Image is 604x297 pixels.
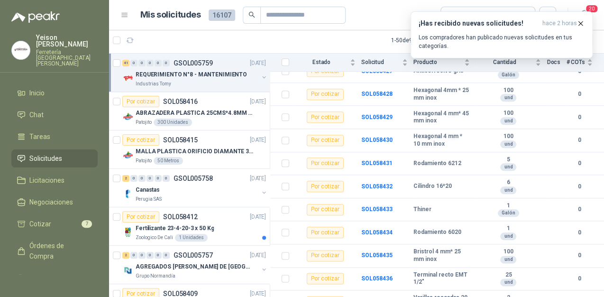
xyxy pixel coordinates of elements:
a: Cotizar7 [11,215,98,233]
p: Grupo Normandía [136,272,175,280]
p: Canastas [136,186,160,195]
div: und [500,278,516,286]
div: 0 [130,60,137,66]
b: 1 [476,225,541,232]
a: Por cotizarSOL058416[DATE] Company LogoABRAZADERA PLASTICA 25CMS*4.8MM NEGRAPatojito300 Unidades [109,92,270,130]
p: Los compradores han publicado nuevas solicitudes en tus categorías. [419,33,585,50]
a: Remisiones [11,269,98,287]
b: 6 [476,179,541,186]
b: 0 [566,205,593,214]
a: Negociaciones [11,193,98,211]
div: Todas [447,10,467,20]
p: SOL058412 [163,213,198,220]
a: SOL058427 [361,68,393,74]
b: 1 [476,202,541,210]
b: 100 [476,248,541,256]
p: Industrias Tomy [136,80,171,88]
div: 0 [146,60,154,66]
span: hace 2 horas [542,19,577,28]
a: SOL058431 [361,160,393,167]
div: 0 [155,60,162,66]
div: und [500,163,516,171]
a: Chat [11,106,98,124]
th: Solicitud [361,54,413,72]
div: Por cotizar [122,134,159,146]
b: Bristrol 4 mm* 25 mm inox [413,248,470,263]
div: 0 [130,252,137,259]
button: 20 [576,7,593,24]
img: Company Logo [122,111,134,122]
img: Company Logo [122,188,134,199]
div: 0 [138,175,146,182]
div: und [500,186,516,194]
p: [DATE] [250,251,266,260]
div: 0 [130,175,137,182]
div: und [500,140,516,148]
div: 300 Unidades [154,119,192,126]
b: 100 [476,87,541,94]
div: 0 [163,175,170,182]
div: 1 - 50 de 9254 [391,33,453,48]
img: Company Logo [122,265,134,276]
img: Company Logo [122,149,134,161]
b: 0 [566,274,593,283]
p: AGREGADOS [PERSON_NAME] DE [GEOGRAPHIC_DATA] [136,262,254,271]
div: 0 [138,60,146,66]
div: Por cotizar [307,158,344,169]
a: SOL058429 [361,114,393,121]
span: Solicitud [361,59,400,66]
b: 0 [566,113,593,122]
span: 7 [82,220,92,228]
div: Por cotizar [307,111,344,123]
b: 0 [566,228,593,237]
a: 2 0 0 0 0 0 GSOL005758[DATE] Company LogoCanastasPerugia SAS [122,173,268,203]
div: und [500,256,516,263]
div: Galón [498,209,519,217]
p: GSOL005759 [174,60,213,66]
div: 2 [122,175,129,182]
span: Inicio [29,88,45,98]
p: Fertilizante 23-4-20-3 x 50 Kg [136,224,214,233]
b: 100 [476,110,541,117]
a: 41 0 0 0 0 0 GSOL005759[DATE] Company LogoREQUERIMIENTO N°8 - MANTENIMIENTOIndustrias Tomy [122,57,268,88]
div: und [500,117,516,125]
a: Por cotizarSOL058415[DATE] Company LogoMALLA PLASTICA ORIFICIO DIAMANTE 3MMPatojito50 Metros [109,130,270,169]
b: SOL058436 [361,275,393,282]
div: und [500,94,516,102]
div: Por cotizar [122,96,159,107]
h1: Mis solicitudes [140,8,201,22]
div: 0 [163,252,170,259]
a: SOL058428 [361,91,393,97]
span: Órdenes de Compra [29,241,89,261]
img: Logo peakr [11,11,60,23]
b: 0 [566,159,593,168]
b: 0 [566,182,593,191]
b: 0 [566,251,593,260]
span: Cotizar [29,219,51,229]
b: 5 [476,156,541,164]
div: Por cotizar [307,181,344,192]
p: Patojito [136,157,152,165]
a: SOL058434 [361,229,393,236]
b: SOL058435 [361,252,393,259]
b: 100 [476,133,541,140]
div: Galón [498,71,519,79]
div: 0 [155,175,162,182]
p: SOL058415 [163,137,198,143]
div: 2 [122,252,129,259]
p: [DATE] [250,97,266,106]
div: 0 [146,252,154,259]
h3: ¡Has recibido nuevas solicitudes! [419,19,539,28]
div: Por cotizar [307,89,344,100]
p: [DATE] [250,213,266,222]
p: SOL058416 [163,98,198,105]
span: Chat [29,110,44,120]
b: Terminal recto EMT 1/2" [413,271,470,286]
div: 1 Unidades [175,234,208,241]
div: Por cotizar [307,273,344,284]
b: 0 [566,136,593,145]
a: Por cotizarSOL058412[DATE] Company LogoFertilizante 23-4-20-3 x 50 KgZoologico De Cali1 Unidades [109,207,270,246]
